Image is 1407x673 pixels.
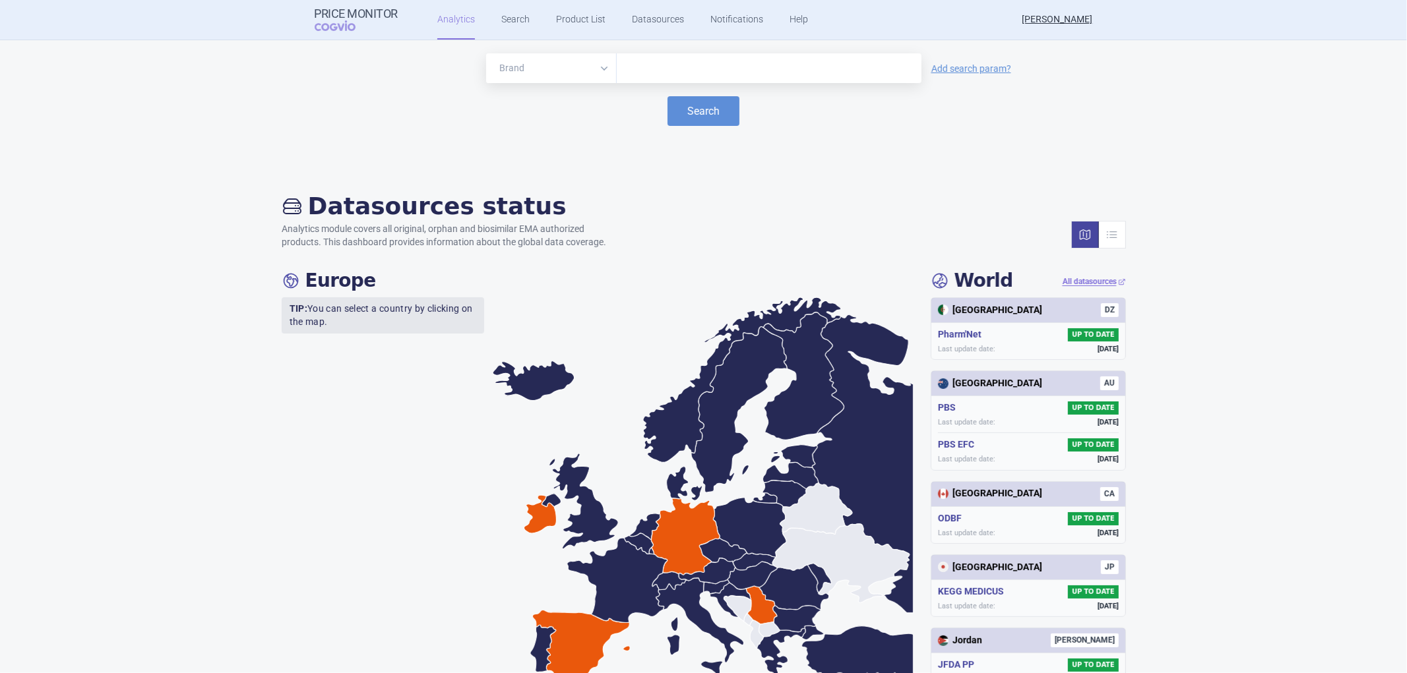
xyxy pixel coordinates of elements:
a: Price MonitorCOGVIO [315,7,398,32]
button: Search [668,96,739,126]
img: Japan [938,562,949,572]
div: [GEOGRAPHIC_DATA] [938,377,1042,390]
span: UP TO DATE [1068,328,1118,341]
span: UP TO DATE [1068,401,1118,415]
div: [GEOGRAPHIC_DATA] [938,561,1042,574]
div: [GEOGRAPHIC_DATA] [938,487,1042,500]
img: Canada [938,488,949,499]
span: Last update date: [938,417,995,427]
span: AU [1100,376,1119,390]
span: JP [1101,560,1119,574]
p: Analytics module covers all original, orphan and biosimilar EMA authorized products. This dashboa... [282,223,619,249]
a: Add search param? [931,64,1011,73]
span: Last update date: [938,454,995,464]
span: UP TO DATE [1068,585,1118,599]
span: [PERSON_NAME] [1051,633,1119,647]
img: Australia [938,378,949,389]
h5: Pharm'Net [938,328,987,341]
span: DZ [1101,303,1119,317]
h4: World [931,270,1013,292]
span: Last update date: [938,528,995,538]
div: [GEOGRAPHIC_DATA] [938,304,1042,317]
strong: TIP: [290,303,307,314]
img: Jordan [938,635,949,646]
img: Algeria [938,305,949,315]
div: Jordan [938,634,982,647]
strong: Price Monitor [315,7,398,20]
span: [DATE] [1098,528,1119,538]
span: CA [1100,487,1119,501]
span: [DATE] [1098,454,1119,464]
h5: PBS EFC [938,438,980,452]
span: [DATE] [1098,601,1119,611]
a: All datasources [1063,276,1126,287]
h5: KEGG MEDICUS [938,585,1009,599]
h2: Datasources status [282,192,619,220]
p: You can select a country by clicking on the map. [282,297,485,334]
h4: Europe [282,270,376,292]
h5: ODBF [938,512,967,525]
span: Last update date: [938,344,995,354]
h5: PBS [938,401,961,415]
span: Last update date: [938,601,995,611]
span: [DATE] [1098,417,1119,427]
h5: JFDA PP [938,658,980,672]
span: COGVIO [315,20,374,31]
span: [DATE] [1098,344,1119,354]
span: UP TO DATE [1068,658,1118,672]
span: UP TO DATE [1068,512,1118,525]
span: UP TO DATE [1068,438,1118,452]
